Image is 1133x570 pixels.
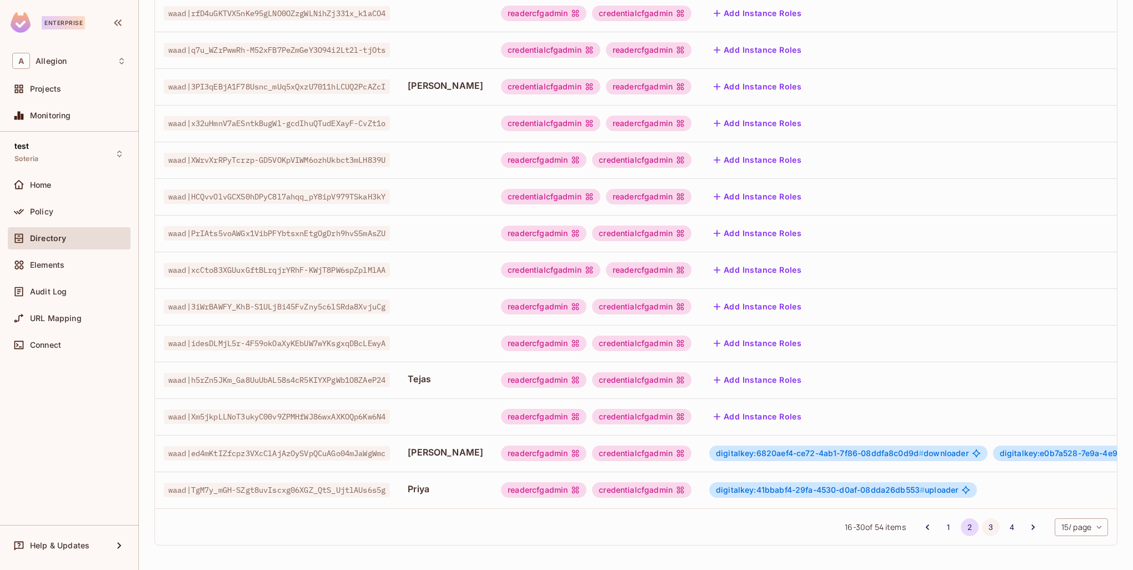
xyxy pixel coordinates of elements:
span: waad|ed4mKtIZfcpz3VXcClAjAzOySVpQCuAGo04mJaWgWmc [164,446,390,461]
div: credentialcfgadmin [501,116,600,131]
span: 16 - 30 of 54 items [845,521,905,533]
button: Go to previous page [919,518,936,536]
div: credentialcfgadmin [592,482,691,498]
span: # [920,485,925,494]
nav: pagination navigation [917,518,1044,536]
div: credentialcfgadmin [592,152,691,168]
button: Go to next page [1024,518,1042,536]
button: Add Instance Roles [709,41,806,59]
button: Add Instance Roles [709,298,806,316]
span: Tejas [408,373,483,385]
button: Go to page 4 [1003,518,1021,536]
button: Add Instance Roles [709,188,806,206]
div: credentialcfgadmin [592,299,691,314]
span: [PERSON_NAME] [408,79,483,92]
button: Add Instance Roles [709,151,806,169]
button: Add Instance Roles [709,224,806,242]
div: credentialcfgadmin [592,6,691,21]
span: A [12,53,30,69]
span: URL Mapping [30,314,82,323]
div: readercfgadmin [501,446,586,461]
div: readercfgadmin [501,482,586,498]
div: credentialcfgadmin [501,79,600,94]
div: readercfgadmin [501,372,586,388]
img: SReyMgAAAABJRU5ErkJggg== [11,12,31,33]
span: Audit Log [30,287,67,296]
span: waad|TgM7y_mGH-SZgt8uvIscxg06XGZ_QtS_UjtlAUs6s5g [164,483,390,497]
span: Monitoring [30,111,71,120]
div: credentialcfgadmin [501,189,600,204]
span: Projects [30,84,61,93]
span: Help & Updates [30,541,89,550]
span: Connect [30,341,61,349]
span: Policy [30,207,53,216]
div: credentialcfgadmin [592,372,691,388]
div: readercfgadmin [501,152,586,168]
div: readercfgadmin [606,116,691,131]
span: waad|h5rZn5JKm_Ga8UuUbAL58s4cR5KIYXPgWb1O8ZAeP24 [164,373,390,387]
span: waad|q7u_WZrPwwRh-M52xFB7PeZmGeY3O94i2Lt2l-tjOts [164,43,390,57]
span: waad|3PI3qEBjA1F78Usnc_mUq5xQxzU7011hLCUQ2PcAZcI [164,79,390,94]
button: Add Instance Roles [709,408,806,426]
span: downloader [716,449,969,458]
div: readercfgadmin [606,189,691,204]
span: waad|Xm5jkpLLNoT3ukyC00v9ZPMHfWJ86wxAXKOQp6Kw6N4 [164,409,390,424]
button: Add Instance Roles [709,78,806,96]
span: waad|rfD4uGKTVX5nKe95gLNO0OZzgWLNihZj331x_k1aCO4 [164,6,390,21]
div: readercfgadmin [501,336,586,351]
span: waad|x32uHmnV7aESntkBugWl-gcdIhuQTudEXayF-CvZt1o [164,116,390,131]
button: Add Instance Roles [709,4,806,22]
button: Add Instance Roles [709,334,806,352]
div: Enterprise [42,16,85,29]
div: readercfgadmin [606,79,691,94]
div: credentialcfgadmin [592,409,691,424]
button: Add Instance Roles [709,114,806,132]
button: Go to page 1 [940,518,957,536]
span: Workspace: Allegion [36,57,67,66]
span: waad|xcCto83XGUuxGftBLrqjrYRhF-KWjT8PW6spZplMlAA [164,263,390,277]
span: Soteria [14,154,38,163]
span: uploader [716,486,958,494]
span: Elements [30,261,64,269]
button: page 2 [961,518,979,536]
span: Priya [408,483,483,495]
button: Go to page 3 [982,518,1000,536]
button: Add Instance Roles [709,261,806,279]
div: credentialcfgadmin [501,262,600,278]
span: test [14,142,29,151]
span: waad|HCQvvOlvGCXS0hDPyC8l7ahqq_pY8ipV979TSkaH3kY [164,189,390,204]
div: readercfgadmin [606,262,691,278]
span: Home [30,181,52,189]
span: waad|idesDLMjL5r-4F59okOaXyKEbUW7wYKsgxqDBcLEwyA [164,336,390,351]
div: readercfgadmin [501,6,586,21]
div: readercfgadmin [501,409,586,424]
span: digitalkey:41bbabf4-29fa-4530-d0af-08dda26db553 [716,485,925,494]
div: credentialcfgadmin [501,42,600,58]
div: credentialcfgadmin [592,446,691,461]
span: waad|XWrvXrRPyTcrzp-GD5VOKpVIWM6ozhUkbct3mLH839U [164,153,390,167]
span: waad|PrIAts5voAWGx1VibPFYbtsxnEtgOgDrh9hvS5mAsZU [164,226,390,241]
span: [PERSON_NAME] [408,446,483,458]
span: Directory [30,234,66,243]
button: Add Instance Roles [709,371,806,389]
div: credentialcfgadmin [592,226,691,241]
div: readercfgadmin [606,42,691,58]
span: waad|3iWrBAWFY_KhB-S1ULjBi45FvZny5c6lSRda8XvjuCg [164,299,390,314]
div: readercfgadmin [501,226,586,241]
div: credentialcfgadmin [592,336,691,351]
span: digitalkey:6820aef4-ce72-4ab1-7f86-08ddfa8c0d9d [716,448,924,458]
span: # [919,448,924,458]
div: 15 / page [1055,518,1108,536]
div: readercfgadmin [501,299,586,314]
